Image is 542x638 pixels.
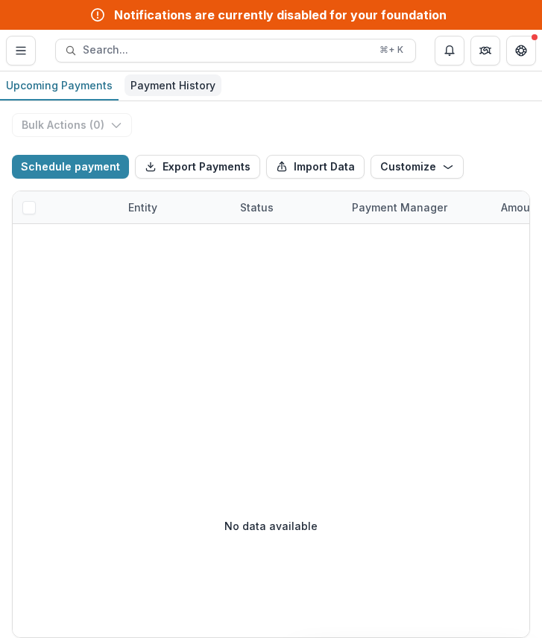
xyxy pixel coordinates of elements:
[125,71,221,101] a: Payment History
[231,191,343,223] div: Status
[114,6,447,24] div: Notifications are currently disabled for your foundation
[83,44,371,57] span: Search...
[135,155,260,179] button: Export Payments
[343,191,492,223] div: Payment Manager
[266,155,365,179] button: Import Data
[371,155,464,179] button: Customize
[231,200,283,215] div: Status
[6,36,36,66] button: Toggle Menu
[119,191,231,223] div: Entity
[119,200,166,215] div: Entity
[55,39,416,63] button: Search...
[12,155,129,179] button: Schedule payment
[470,36,500,66] button: Partners
[376,42,406,58] div: ⌘ + K
[12,113,132,137] button: Bulk Actions (0)
[224,518,318,534] p: No data available
[343,200,456,215] div: Payment Manager
[435,36,464,66] button: Notifications
[506,36,536,66] button: Get Help
[125,74,221,96] div: Payment History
